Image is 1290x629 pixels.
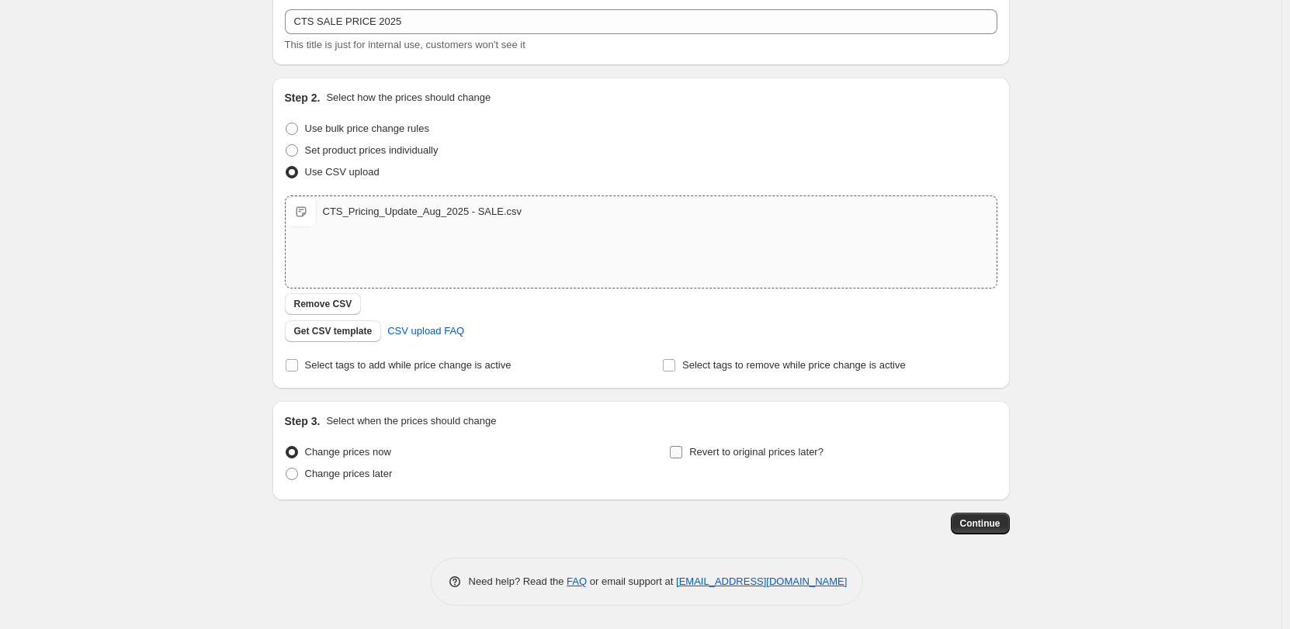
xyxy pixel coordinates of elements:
span: Remove CSV [294,298,352,310]
span: CSV upload FAQ [387,323,464,339]
a: CSV upload FAQ [378,319,473,344]
p: Select how the prices should change [326,90,491,105]
span: or email support at [587,575,676,587]
h2: Step 3. [285,413,321,429]
button: Get CSV template [285,320,382,342]
input: 30% off holiday sale [285,9,997,34]
span: Revert to original prices later? [689,446,824,458]
span: Change prices later [305,468,393,479]
h2: Step 2. [285,90,321,105]
a: FAQ [567,575,587,587]
span: Use CSV upload [305,166,380,178]
span: Use bulk price change rules [305,123,429,134]
span: Select tags to add while price change is active [305,359,511,371]
span: Change prices now [305,446,391,458]
span: Select tags to remove while price change is active [682,359,906,371]
div: CTS_Pricing_Update_Aug_2025 - SALE.csv [323,204,522,219]
span: Continue [960,517,1000,530]
span: Need help? Read the [469,575,567,587]
p: Select when the prices should change [326,413,496,429]
span: Set product prices individually [305,144,439,156]
span: Get CSV template [294,325,373,337]
button: Remove CSV [285,293,362,315]
button: Continue [951,513,1010,534]
span: This title is just for internal use, customers won't see it [285,39,525,50]
a: [EMAIL_ADDRESS][DOMAIN_NAME] [676,575,847,587]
